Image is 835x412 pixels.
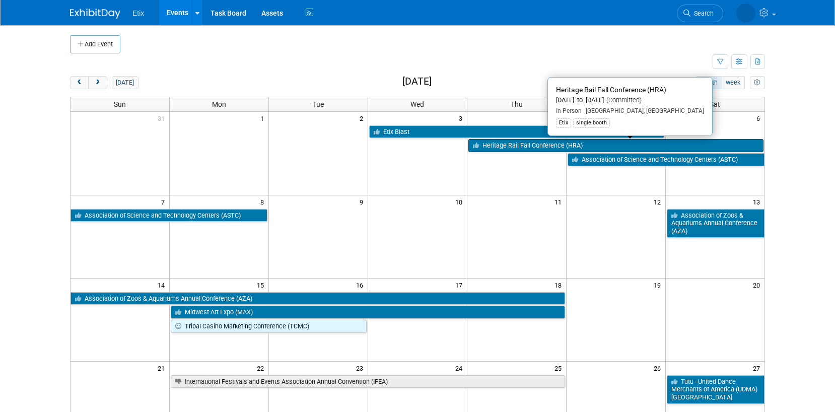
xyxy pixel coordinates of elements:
[171,320,367,333] a: Tribal Casino Marketing Conference (TCMC)
[556,107,582,114] span: In-Person
[402,76,432,87] h2: [DATE]
[458,112,467,124] span: 3
[750,76,765,89] button: myCustomButton
[359,195,368,208] span: 9
[369,125,664,139] a: Etix Blast
[88,76,107,89] button: next
[553,362,566,374] span: 25
[171,306,565,319] a: Midwest Art Expo (MAX)
[568,153,764,166] a: Association of Science and Technology Centers (ASTC)
[70,35,120,53] button: Add Event
[752,362,764,374] span: 27
[556,86,666,94] span: Heritage Rail Fall Conference (HRA)
[754,80,760,86] i: Personalize Calendar
[653,279,665,291] span: 19
[355,362,368,374] span: 23
[259,195,268,208] span: 8
[70,9,120,19] img: ExhibitDay
[114,100,126,108] span: Sun
[468,139,763,152] a: Heritage Rail Fall Conference (HRA)
[667,209,764,238] a: Association of Zoos & Aquariums Annual Conference (AZA)
[313,100,324,108] span: Tue
[212,100,226,108] span: Mon
[677,5,723,22] a: Search
[157,112,169,124] span: 31
[690,10,714,17] span: Search
[256,362,268,374] span: 22
[71,209,267,222] a: Association of Science and Technology Centers (ASTC)
[256,279,268,291] span: 15
[359,112,368,124] span: 2
[755,112,764,124] span: 6
[132,9,144,17] span: Etix
[112,76,138,89] button: [DATE]
[157,279,169,291] span: 14
[653,195,665,208] span: 12
[160,195,169,208] span: 7
[70,76,89,89] button: prev
[157,362,169,374] span: 21
[604,96,642,104] span: (Committed)
[582,107,704,114] span: [GEOGRAPHIC_DATA], [GEOGRAPHIC_DATA]
[259,112,268,124] span: 1
[71,292,565,305] a: Association of Zoos & Aquariums Annual Conference (AZA)
[511,100,523,108] span: Thu
[736,4,755,23] img: Paige Redden
[573,118,610,127] div: single booth
[752,279,764,291] span: 20
[454,279,467,291] span: 17
[454,195,467,208] span: 10
[710,100,720,108] span: Sat
[556,96,704,105] div: [DATE] to [DATE]
[454,362,467,374] span: 24
[752,195,764,208] span: 13
[722,76,745,89] button: week
[355,279,368,291] span: 16
[553,279,566,291] span: 18
[653,362,665,374] span: 26
[171,375,565,388] a: International Festivals and Events Association Annual Convention (IFEA)
[553,195,566,208] span: 11
[410,100,424,108] span: Wed
[556,118,571,127] div: Etix
[667,375,764,404] a: Tutu - United Dance Merchants of America (UDMA) [GEOGRAPHIC_DATA]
